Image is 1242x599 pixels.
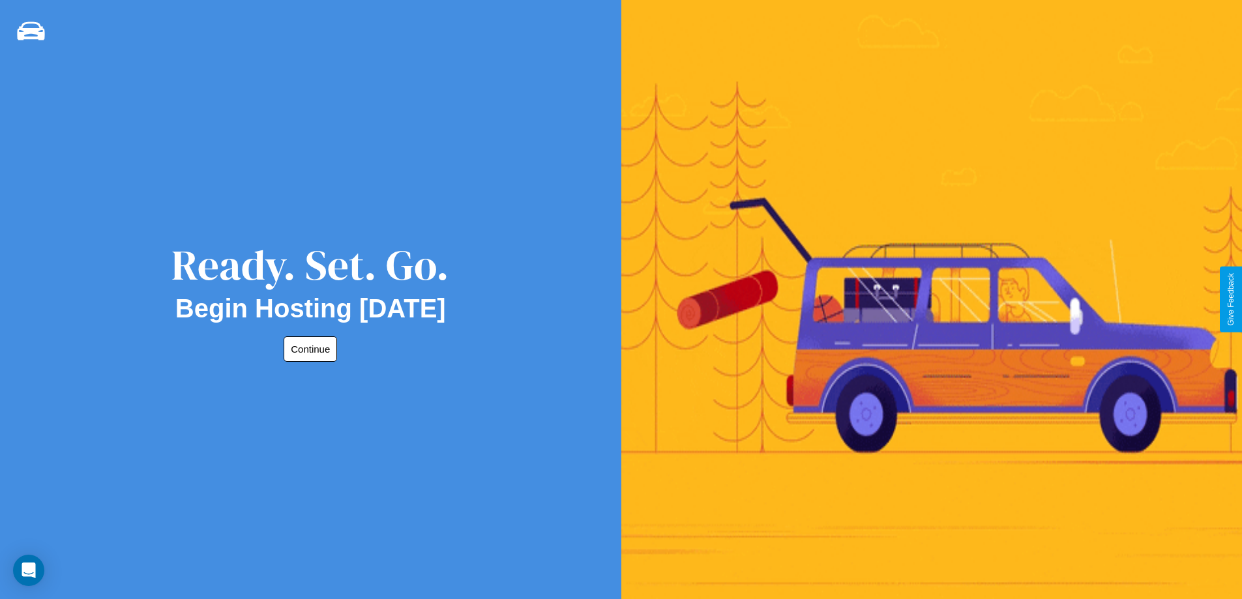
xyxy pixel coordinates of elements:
div: Ready. Set. Go. [171,236,449,294]
div: Give Feedback [1226,273,1235,326]
button: Continue [284,336,337,362]
h2: Begin Hosting [DATE] [175,294,446,323]
div: Open Intercom Messenger [13,555,44,586]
